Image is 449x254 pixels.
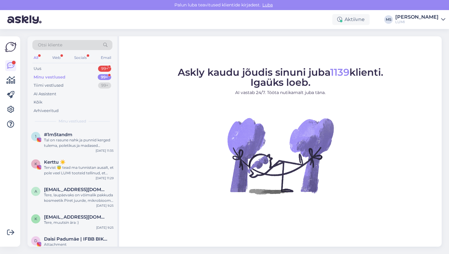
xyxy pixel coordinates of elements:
img: Askly Logo [5,41,16,53]
span: 1139 [330,66,349,78]
div: [PERSON_NAME] [395,15,439,20]
div: 99+ [98,66,111,72]
span: #1m5tandm [44,132,72,137]
div: Kõik [34,99,42,105]
span: 1 [35,134,36,139]
div: Email [100,54,112,62]
div: AI Assistent [34,91,56,97]
div: Uus [34,66,41,72]
span: D [34,238,37,243]
p: AI vastab 24/7. Tööta nutikamalt juba täna. [178,89,383,96]
span: kertukibal284@gmail.com [44,214,108,220]
span: Otsi kliente [38,42,62,48]
span: Minu vestlused [59,118,86,124]
div: Tal on rasune nahk ja punnid kerged tulema, poletikus ja madased enamasti, tundub et habemepiirko... [44,137,114,148]
div: Tiimi vestlused [34,82,64,89]
div: [DATE] 11:29 [96,176,114,180]
div: All [32,54,39,62]
img: No Chat active [225,101,335,211]
span: Luba [261,2,275,8]
span: avesoon@gmail.com [44,187,108,192]
div: Web [51,54,62,62]
a: [PERSON_NAME]LUMI [395,15,445,24]
span: Askly kaudu jõudis sinuni juba klienti. Igaüks loeb. [178,66,383,88]
div: LUMI [395,20,439,24]
span: a [35,189,37,194]
div: 99+ [98,82,111,89]
div: MS [384,15,393,24]
div: Tere, muutsin ära :) [44,220,114,225]
div: Tere, laupäevaks on võimalik pakkuda kosmeetik Piret juurde, mikrobioomi taastavasse näohooldusesse. [44,192,114,203]
div: Aktiivne [332,14,370,25]
div: [DATE] 9:25 [96,225,114,230]
div: [DATE] 9:25 [96,203,114,208]
div: [DATE] 11:35 [96,148,114,153]
div: Tervist 😇 tead ma tunnistan ausalt, et pole veel LUMI tooteid tellinud, et hakkaks proovima ja te... [44,165,114,176]
div: Socials [73,54,88,62]
div: Attachment [44,242,114,247]
div: Arhiveeritud [34,108,59,114]
span: K [35,161,37,166]
span: Daisi Padumäe | IFBB BIKINI 🇪🇪 [44,236,108,242]
div: Minu vestlused [34,74,65,80]
span: k [35,216,37,221]
span: Kerttu ☀️ [44,159,66,165]
div: 99+ [98,74,111,80]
